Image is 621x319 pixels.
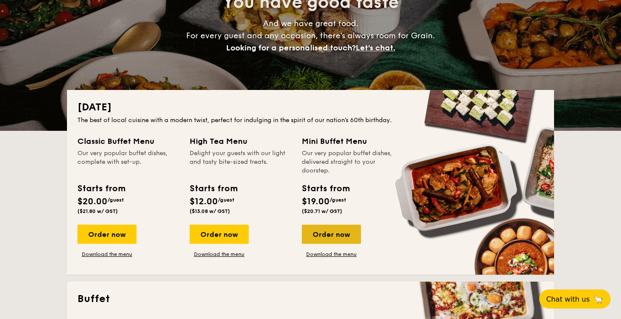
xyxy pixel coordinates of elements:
a: Download the menu [190,251,249,258]
a: Download the menu [77,251,137,258]
h2: [DATE] [77,100,544,114]
div: Order now [77,225,137,244]
span: /guest [330,197,346,203]
div: Starts from [190,182,237,195]
span: /guest [107,197,124,203]
div: Our very popular buffet dishes, delivered straight to your doorstep. [302,149,404,175]
a: Download the menu [302,251,361,258]
span: ($21.80 w/ GST) [77,208,118,214]
span: Looking for a personalised touch? [226,43,356,53]
div: Classic Buffet Menu [77,135,179,147]
div: Starts from [77,182,125,195]
button: Chat with us🦙 [539,289,611,309]
span: And we have great food. For every guest and any occasion, there’s always room for Grain. [186,19,435,53]
span: 🦙 [593,294,604,304]
div: The best of local cuisine with a modern twist, perfect for indulging in the spirit of our nation’... [77,116,544,125]
div: Our very popular buffet dishes, complete with set-up. [77,149,179,175]
span: ($20.71 w/ GST) [302,208,342,214]
span: /guest [218,197,234,203]
span: Chat with us [546,295,590,303]
div: Delight your guests with our light and tasty bite-sized treats. [190,149,291,175]
div: High Tea Menu [190,135,291,147]
div: Mini Buffet Menu [302,135,404,147]
div: Order now [302,225,361,244]
span: $20.00 [77,196,107,207]
h2: Buffet [77,292,544,306]
span: $12.00 [190,196,218,207]
span: Let's chat. [356,43,395,53]
span: $19.00 [302,196,330,207]
div: Starts from [302,182,349,195]
span: ($13.08 w/ GST) [190,208,230,214]
div: Order now [190,225,249,244]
